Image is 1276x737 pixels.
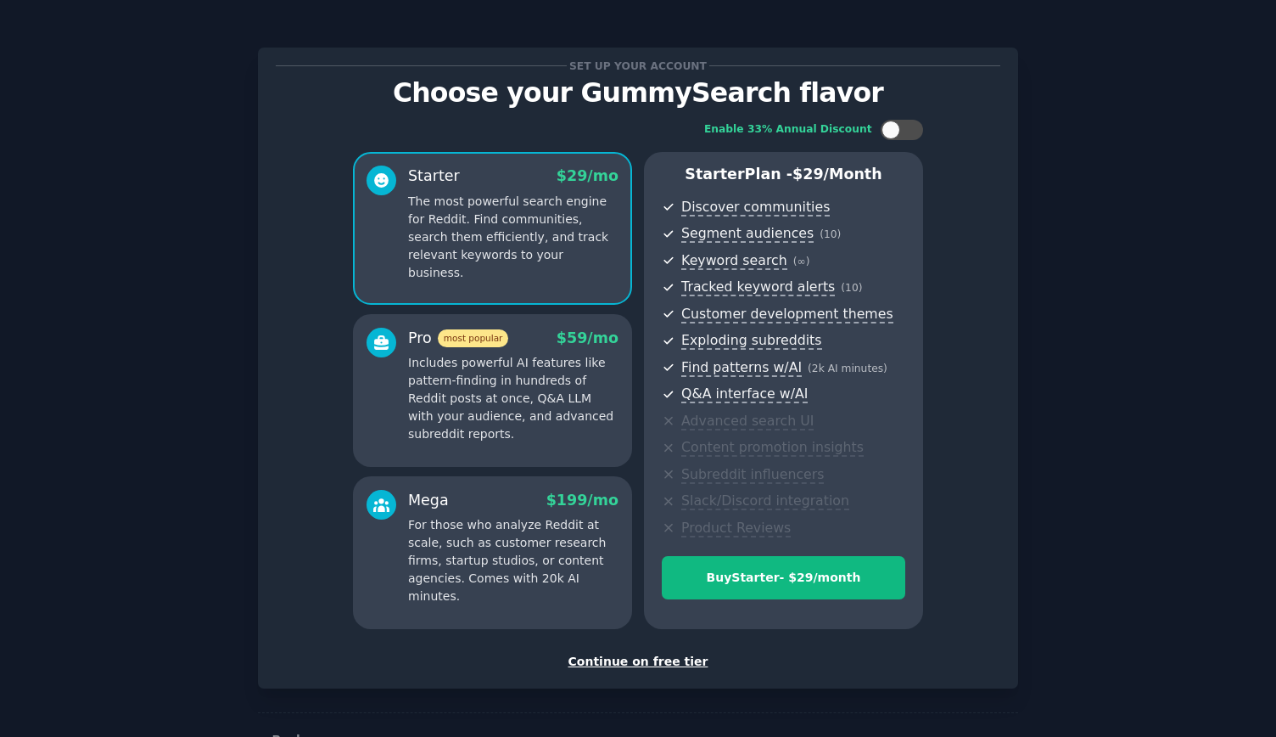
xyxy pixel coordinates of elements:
[681,332,821,350] span: Exploding subreddits
[681,466,824,484] span: Subreddit influencers
[408,193,618,282] p: The most powerful search engine for Reddit. Find communities, search them efficiently, and track ...
[681,520,791,537] span: Product Reviews
[681,385,808,403] span: Q&A interface w/AI
[408,328,508,349] div: Pro
[681,252,787,270] span: Keyword search
[546,492,618,509] span: $ 199 /mo
[408,354,618,443] p: Includes powerful AI features like pattern-finding in hundreds of Reddit posts at once, Q&A LLM w...
[681,439,864,457] span: Content promotion insights
[662,164,905,185] p: Starter Plan -
[438,329,509,347] span: most popular
[704,122,872,138] div: Enable 33% Annual Discount
[681,306,893,323] span: Customer development themes
[681,413,814,430] span: Advanced search UI
[792,166,882,183] span: $ 29 /month
[276,78,1000,108] p: Choose your GummySearch flavor
[681,278,835,296] span: Tracked keyword alerts
[663,569,904,587] div: Buy Starter - $ 29 /month
[408,166,460,187] div: Starter
[793,256,810,267] span: ( ∞ )
[408,490,449,511] div: Mega
[681,359,802,377] span: Find patterns w/AI
[557,167,618,184] span: $ 29 /mo
[681,199,830,217] span: Discover communities
[567,57,710,75] span: Set up your account
[557,329,618,346] span: $ 59 /mo
[276,653,1000,671] div: Continue on free tier
[662,556,905,599] button: BuyStarter- $29/month
[408,516,618,605] p: For those who analyze Reddit at scale, such as customer research firms, startup studios, or conte...
[681,225,814,243] span: Segment audiences
[681,492,849,510] span: Slack/Discord integration
[808,363,887,374] span: ( 2k AI minutes )
[820,228,841,240] span: ( 10 )
[841,282,862,294] span: ( 10 )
